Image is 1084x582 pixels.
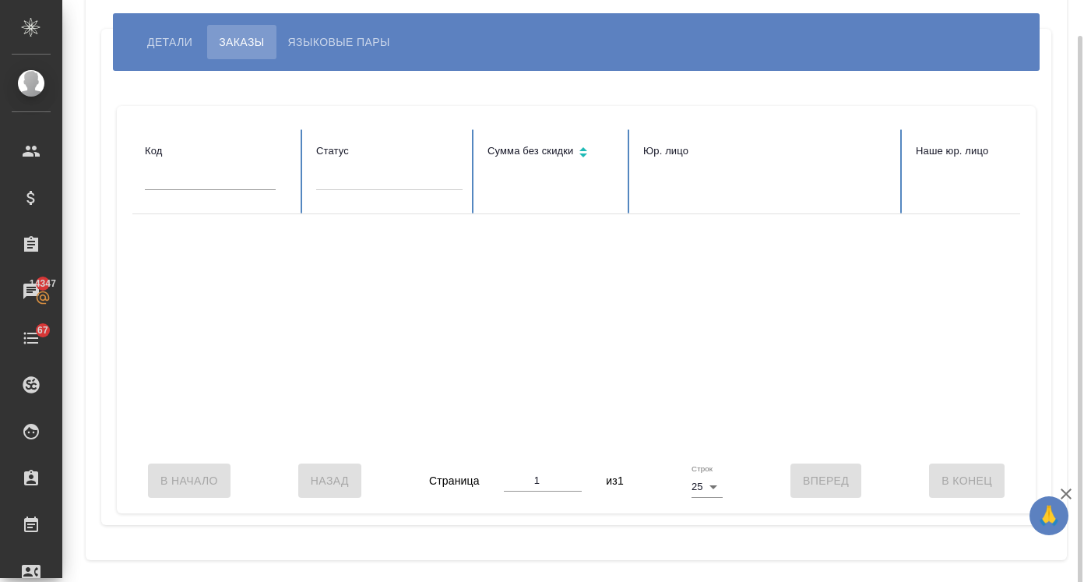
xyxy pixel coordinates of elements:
span: Страница [429,471,480,490]
a: 67 [4,319,58,358]
div: Код [145,142,291,160]
div: Статус [316,142,463,160]
button: 🙏 [1029,496,1068,535]
span: 14347 [20,276,65,291]
span: Языковые пары [288,33,390,51]
a: 14347 [4,272,58,311]
span: 67 [28,323,58,338]
div: Сортировка [487,142,618,164]
span: Заказы [219,33,264,51]
div: Юр. лицо [643,142,891,160]
span: 🙏 [1036,499,1062,532]
div: 25 [692,476,723,498]
span: Детали [147,33,192,51]
label: Строк [692,465,713,473]
span: из 1 [606,471,624,490]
